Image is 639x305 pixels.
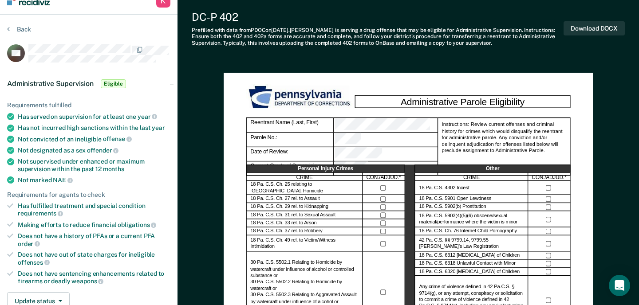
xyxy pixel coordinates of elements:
span: year [138,113,157,120]
div: Administrative Parole Eligibility [355,95,571,108]
label: 18 Pa. C.S. 5902(b) Prostitution [419,204,486,211]
label: 18 Pa. C.S. 6312 [MEDICAL_DATA] of Children [419,252,520,259]
div: Has served on supervision for at least one [18,113,170,121]
span: Administrative Supervision [7,79,94,88]
div: Not supervised under enhanced or maximum supervision within the past 12 [18,158,170,173]
div: Date of Review: [334,147,438,161]
label: 18 Pa. C.S. 5903(4)(5)(6) obscene/sexual material/performance where the victim is minor [419,213,524,226]
div: CRIME [246,173,363,181]
label: 18 Pa. C.S. Ch. 27 rel. to Assault [250,196,319,203]
div: Open Intercom Messenger [609,275,630,296]
span: months [103,165,124,172]
label: 18 Pa. C.S. 6320 [MEDICAL_DATA] of Children [419,269,520,275]
div: Not designated as a sex [18,146,170,154]
span: offender [87,147,119,154]
div: Requirements for agents to check [7,191,170,199]
span: NAE [53,176,72,184]
div: Current Grade of Supervision [334,161,438,176]
label: 18 Pa. C.S. Ch. 25 relating to [GEOGRAPHIC_DATA]. Homicide [250,182,359,195]
div: Reentrant Name (Last, First) [334,117,438,133]
div: Has fulfilled treatment and special condition [18,202,170,217]
label: 18 Pa. C.S. Ch. 49 rel. to Victim/Witness Intimidation [250,237,359,250]
div: CON./ADJUD.* [528,173,570,181]
label: 18 Pa. C.S. Ch. 29 rel. to Kidnapping [250,204,328,211]
div: Has not incurred high sanctions within the last [18,124,170,132]
label: 18 Pa. C.S. 4302 Incest [419,185,469,192]
div: Date of Review: [246,147,333,161]
label: 18 Pa. C.S. Ch. 33 rel. to Arson [250,220,316,227]
div: Making efforts to reduce financial [18,221,170,229]
div: Reentrant Name (Last, First) [246,117,333,133]
div: CRIME [415,173,529,181]
label: 18 Pa. C.S. Ch. 37 rel. to Robbery [250,228,322,235]
div: DC-P 402 [192,11,564,23]
img: PDOC Logo [246,84,355,111]
div: Not convicted of an ineligible [18,135,170,143]
div: Prefilled with data from PDOC on [DATE] . [PERSON_NAME] is serving a drug offense that may be eli... [192,27,564,46]
span: Eligible [101,79,126,88]
label: 18 Pa. C.S. 6318 Unlawful Contact with Minor [419,261,515,267]
span: year [152,124,165,131]
span: requirements [18,210,63,217]
div: Instructions: Review current offenses and criminal history for crimes which would disqualify the ... [438,117,571,176]
div: Personal Injury Crimes [246,165,405,173]
button: Download DOCX [564,21,625,36]
span: offenses [18,259,50,266]
span: offense [103,135,132,142]
div: Does not have a history of PFAs or a current PFA order [18,232,170,247]
label: 18 Pa. C.S. Ch. 31 rel. to Sexual Assault [250,212,335,219]
div: Does not have sentencing enhancements related to firearms or deadly [18,270,170,285]
div: Current Grade of Supervision [246,161,333,176]
div: Not marked [18,176,170,184]
span: obligations [118,221,156,228]
label: 18 Pa. C.S. 5901 Open Lewdness [419,196,491,203]
label: 42 Pa. C.S. §§ 9799.14, 9799.55 [PERSON_NAME]’s Law Registration [419,237,524,250]
div: Parole No.: [246,133,333,147]
div: Does not have out of state charges for ineligible [18,251,170,266]
button: Back [7,25,31,33]
div: Other [415,165,571,173]
div: Requirements fulfilled [7,102,170,109]
span: weapons [71,278,103,285]
div: Parole No.: [334,133,438,147]
div: CON./ADJUD.* [363,173,405,181]
label: 18 Pa. C.S. Ch. 76 Internet Child Pornography [419,228,517,235]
